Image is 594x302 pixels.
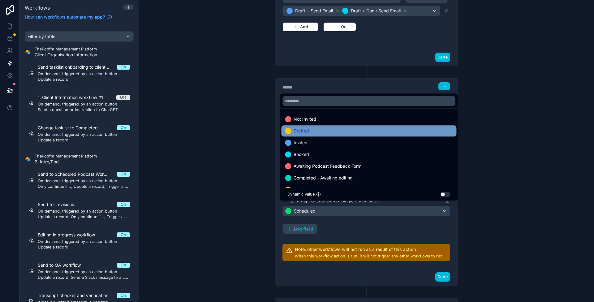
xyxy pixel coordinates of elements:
span: Editing in progress [294,186,331,193]
span: Awaiting Podcast Feedback Form [294,162,361,170]
span: Completed - Awaiting editing [294,174,353,182]
span: Drafted [294,127,309,135]
span: Booked [294,151,309,158]
span: Invited [294,139,308,146]
span: Not Invited [294,115,316,123]
span: Dynamic value [287,192,315,197]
